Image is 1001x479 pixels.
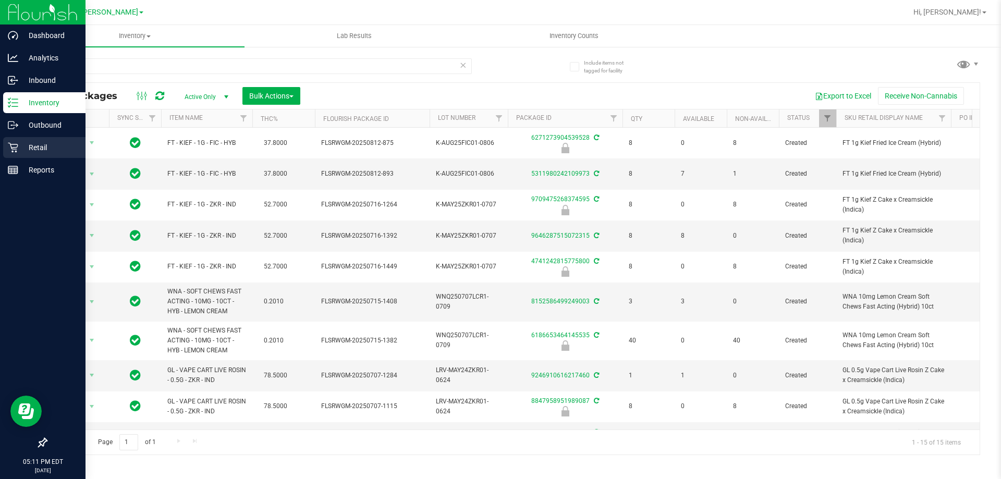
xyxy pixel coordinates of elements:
span: Clear [459,58,467,72]
span: 3 [629,297,668,306]
span: FT - KIEF - 1G - FIC - HYB [167,169,246,179]
div: Newly Received [506,205,624,215]
span: In Sync [130,333,141,348]
span: K-AUG25FIC01-0806 [436,169,502,179]
span: K-MAY25ZKR01-0707 [436,200,502,210]
span: Inventory [25,31,245,41]
span: Sync from Compliance System [592,257,599,265]
span: 0 [681,401,721,411]
span: 0 [681,262,721,272]
span: 40 [733,336,773,346]
span: 40 [629,336,668,346]
span: WNA - SOFT CHEWS FAST ACTING - 10MG - 10CT - HYB - LEMON CREAM [167,287,246,317]
span: GL - VAPE CART LIVE ROSIN - 0.5G - ZKR - IND [167,397,246,416]
span: 1 [629,371,668,380]
span: select [86,260,99,274]
span: WNQ250707LCR1-0709 [436,330,502,350]
span: 0.2010 [259,333,289,348]
span: Lab Results [323,31,386,41]
a: 9646287515072315 [531,232,590,239]
span: GL - VAPE CART LIVE ROSIN - 0.5G - ZKR - IND [167,427,246,447]
span: 1 [733,169,773,179]
span: Created [785,169,830,179]
span: Sync from Compliance System [592,397,599,404]
a: Status [787,114,810,121]
span: Sync from Compliance System [592,428,599,436]
span: select [86,198,99,212]
span: FLSRWGM-20250715-1382 [321,336,423,346]
span: FLSRWGM-20250812-875 [321,138,423,148]
span: Ft. [PERSON_NAME] [70,8,138,17]
span: GL - VAPE CART LIVE ROSIN - 0.5G - ZKR - IND [167,365,246,385]
span: FLSRWGM-20250812-893 [321,169,423,179]
span: WNA - SOFT CHEWS FAST ACTING - 10MG - 10CT - HYB - LEMON CREAM [167,326,246,356]
span: select [86,136,99,150]
span: In Sync [130,228,141,243]
p: [DATE] [5,466,81,474]
span: 52.7000 [259,228,292,243]
span: FT - KIEF - 1G - ZKR - IND [167,231,246,241]
span: 8 [629,401,668,411]
a: 6271273904539528 [531,134,590,141]
span: 0 [681,200,721,210]
a: Sync Status [117,114,157,121]
span: In Sync [130,259,141,274]
span: FLSRWGM-20250716-1449 [321,262,423,272]
span: Page of 1 [89,434,164,450]
span: select [86,368,99,383]
span: Created [785,401,830,411]
a: Sku Retail Display Name [845,114,923,121]
span: Sync from Compliance System [592,134,599,141]
span: 0 [681,336,721,346]
span: K-MAY25ZKR01-0707 [436,231,502,241]
span: 37.8000 [259,136,292,151]
span: 0 [733,371,773,380]
span: Sync from Compliance System [592,298,599,305]
span: Sync from Compliance System [592,195,599,203]
span: K-MAY25ZKR01-0707 [436,262,502,272]
a: Filter [819,109,836,127]
a: Filter [235,109,252,127]
span: Bulk Actions [249,92,294,100]
span: FLSRWGM-20250715-1408 [321,297,423,306]
input: 1 [119,434,138,450]
span: 1 - 15 of 15 items [904,434,969,450]
inline-svg: Retail [8,142,18,153]
span: In Sync [130,197,141,212]
span: Created [785,336,830,346]
span: 8 [733,200,773,210]
span: In Sync [130,294,141,309]
span: 0.2010 [259,294,289,309]
span: In Sync [130,399,141,413]
span: Hi, [PERSON_NAME]! [913,8,981,16]
span: 8 [629,138,668,148]
a: 8847958951989087 [531,397,590,404]
span: FT - KIEF - 1G - FIC - HYB [167,138,246,148]
span: FT - KIEF - 1G - ZKR - IND [167,200,246,210]
a: Inventory Counts [464,25,683,47]
span: 7 [681,169,721,179]
p: Dashboard [18,29,81,42]
a: Lot Number [438,114,475,121]
span: 8 [733,138,773,148]
span: 78.5000 [259,368,292,383]
span: select [86,399,99,414]
a: 5311980242109973 [531,170,590,177]
span: FLSRWGM-20250707-1115 [321,401,423,411]
p: Analytics [18,52,81,64]
p: Inventory [18,96,81,109]
span: GL 0.5g Vape Cart Live Rosin Z Cake x Creamsickle (Indica) [843,427,945,447]
inline-svg: Analytics [8,53,18,63]
span: FT 1g Kief Fried Ice Cream (Hybrid) [843,138,945,148]
a: 4741242815775800 [531,257,590,265]
span: Created [785,371,830,380]
span: LRV-MAY24ZKR01-0624 [436,427,502,447]
span: FLSRWGM-20250707-1284 [321,371,423,380]
span: 8 [629,200,668,210]
span: WNA 10mg Lemon Cream Soft Chews Fast Acting (Hybrid) 10ct [843,292,945,312]
span: In Sync [130,368,141,383]
button: Receive Non-Cannabis [878,87,964,105]
span: 37.8000 [259,166,292,181]
inline-svg: Outbound [8,120,18,130]
span: 0 [733,231,773,241]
